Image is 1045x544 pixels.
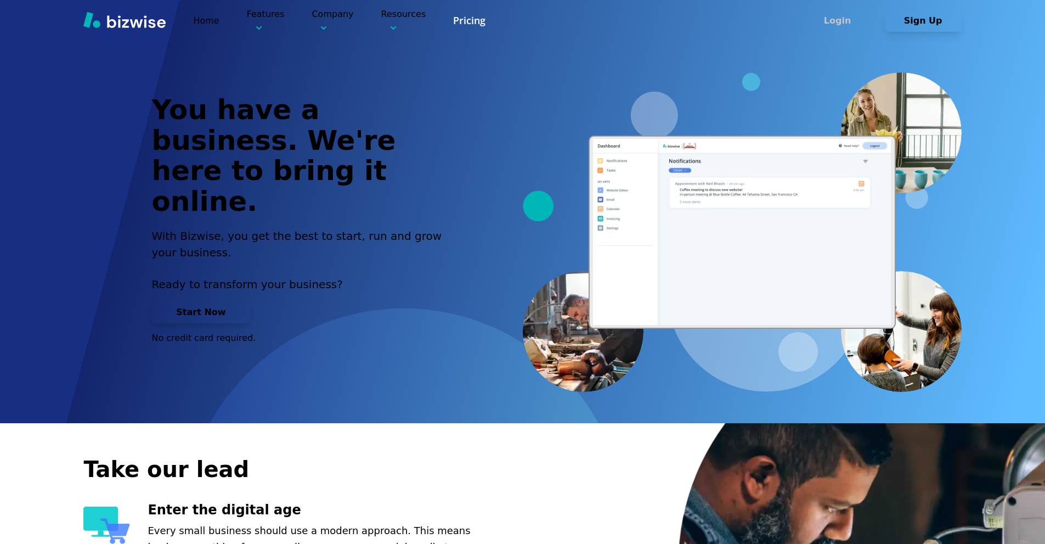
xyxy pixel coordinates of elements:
[312,8,353,33] p: Company
[151,228,454,261] h2: With Bizwise, you get the best to start, run and grow your business.
[151,332,454,344] p: No credit card required.
[83,455,906,484] h2: Take our lead
[247,8,285,33] p: Features
[151,276,454,293] p: Ready to transform your business?
[453,14,485,27] a: Pricing
[148,501,495,519] h3: Enter the digital age
[381,8,426,33] p: Resources
[151,301,250,323] button: Start Now
[83,507,130,544] img: Enter the digital age Icon
[151,95,454,217] h1: You have a business. We're here to bring it online.
[885,10,962,32] button: Sign Up
[799,10,876,32] button: Login
[151,307,250,317] a: Start Now
[83,12,166,28] img: Bizwise Logo
[799,15,885,26] a: Login
[193,15,219,26] a: Home
[885,15,962,26] a: Sign Up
